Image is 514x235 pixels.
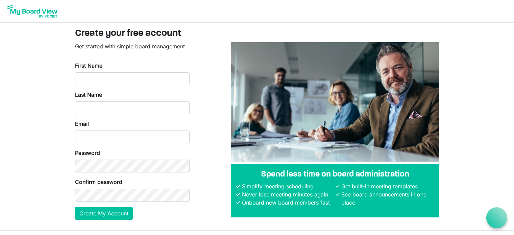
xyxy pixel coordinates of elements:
[75,207,133,220] button: Create My Account
[75,120,89,128] label: Email
[340,190,434,207] li: See board announcements in one place
[75,178,122,186] label: Confirm password
[340,182,434,190] li: Get built-in meeting templates
[240,190,334,198] li: Never lose meeting minutes again
[75,149,100,157] label: Password
[75,28,439,40] h3: Create your free account
[75,43,187,50] span: Get started with simple board management.
[240,182,334,190] li: Simplify meeting scheduling
[236,170,434,180] h4: Spend less time on board administration
[75,91,102,99] label: Last Name
[75,62,102,70] label: First Name
[231,42,439,162] img: A photograph of board members sitting at a table
[5,3,59,20] img: My Board View Logo
[240,198,334,207] li: Onboard new board members fast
